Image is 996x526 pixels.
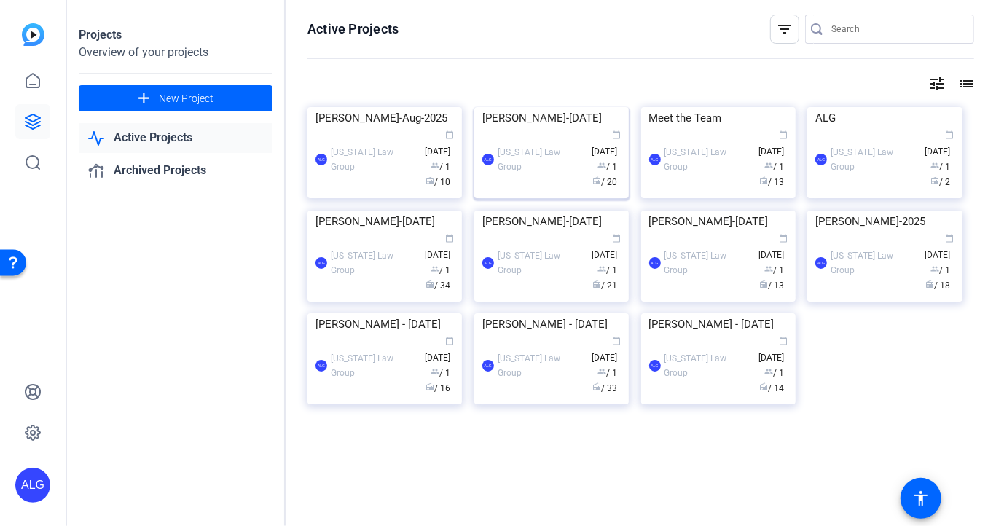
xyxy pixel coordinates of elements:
span: radio [426,280,434,288]
span: group [597,264,606,273]
mat-icon: accessibility [912,490,930,507]
span: / 1 [431,162,450,172]
span: / 1 [431,265,450,275]
span: calendar_today [946,130,954,139]
span: / 1 [764,265,784,275]
span: [DATE] [425,235,454,260]
span: / 18 [926,280,951,291]
span: calendar_today [779,130,788,139]
div: ALG [815,154,827,165]
span: group [597,367,606,376]
img: blue-gradient.svg [22,23,44,46]
span: New Project [159,91,213,106]
div: Overview of your projects [79,44,272,61]
button: New Project [79,85,272,111]
div: [US_STATE] Law Group [331,351,417,380]
mat-icon: filter_list [776,20,793,38]
span: / 20 [592,177,617,187]
div: ALG [649,257,661,269]
div: [PERSON_NAME]-[DATE] [649,211,788,232]
span: group [764,161,773,170]
div: ALG [815,257,827,269]
span: / 34 [426,280,450,291]
span: radio [592,176,601,185]
div: [US_STATE] Law Group [831,248,917,278]
span: radio [759,176,768,185]
span: / 10 [426,177,450,187]
div: [PERSON_NAME]-2025 [815,211,954,232]
span: calendar_today [946,234,954,243]
span: / 21 [592,280,617,291]
div: [PERSON_NAME] - [DATE] [482,313,621,335]
mat-icon: list [957,75,974,93]
span: / 13 [759,177,784,187]
div: [PERSON_NAME]-[DATE] [482,211,621,232]
span: calendar_today [612,130,621,139]
div: [US_STATE] Law Group [331,145,417,174]
a: Active Projects [79,123,272,153]
span: / 2 [931,177,951,187]
span: / 1 [764,368,784,378]
div: [US_STATE] Law Group [498,145,584,174]
span: calendar_today [779,337,788,345]
div: ALG [649,154,661,165]
span: calendar_today [445,130,454,139]
div: ALG [315,360,327,372]
div: ALG [15,468,50,503]
span: group [764,264,773,273]
span: radio [426,176,434,185]
span: / 1 [431,368,450,378]
div: [US_STATE] Law Group [498,351,584,380]
span: radio [759,382,768,391]
span: calendar_today [445,234,454,243]
span: [DATE] [592,235,621,260]
span: calendar_today [612,337,621,345]
span: / 1 [597,162,617,172]
span: radio [426,382,434,391]
div: [PERSON_NAME]-[DATE] [482,107,621,129]
span: calendar_today [612,234,621,243]
div: [PERSON_NAME]-Aug-2025 [315,107,454,129]
mat-icon: tune [928,75,946,93]
span: / 1 [597,265,617,275]
span: radio [926,280,935,288]
div: [US_STATE] Law Group [498,248,584,278]
div: [US_STATE] Law Group [664,248,751,278]
span: group [431,264,439,273]
div: ALG [315,154,327,165]
span: group [597,161,606,170]
a: Archived Projects [79,156,272,186]
div: [PERSON_NAME]-[DATE] [315,211,454,232]
div: Projects [79,26,272,44]
span: radio [931,176,940,185]
span: radio [592,382,601,391]
div: [US_STATE] Law Group [664,145,751,174]
span: radio [592,280,601,288]
div: [US_STATE] Law Group [831,145,917,174]
div: [US_STATE] Law Group [664,351,751,380]
span: / 13 [759,280,784,291]
input: Search [831,20,962,38]
mat-icon: add [135,90,153,108]
span: group [764,367,773,376]
span: [DATE] [758,235,788,260]
div: ALG [482,360,494,372]
span: calendar_today [779,234,788,243]
span: / 33 [592,383,617,393]
span: / 1 [764,162,784,172]
span: / 14 [759,383,784,393]
span: group [931,161,940,170]
div: [US_STATE] Law Group [331,248,417,278]
span: radio [759,280,768,288]
span: group [931,264,940,273]
span: [DATE] [925,235,954,260]
span: / 1 [931,162,951,172]
div: ALG [315,257,327,269]
div: ALG [649,360,661,372]
span: / 1 [931,265,951,275]
h1: Active Projects [307,20,399,38]
div: [PERSON_NAME] - [DATE] [649,313,788,335]
div: Meet the Team [649,107,788,129]
div: ALG [482,154,494,165]
div: ALG [482,257,494,269]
